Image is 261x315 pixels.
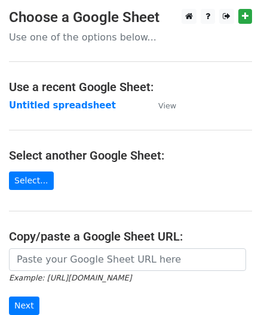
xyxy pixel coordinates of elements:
h4: Use a recent Google Sheet: [9,80,252,94]
h3: Choose a Google Sheet [9,9,252,26]
h4: Select another Google Sheet: [9,148,252,163]
input: Next [9,297,39,315]
p: Use one of the options below... [9,31,252,43]
h4: Copy/paste a Google Sheet URL: [9,229,252,244]
a: Untitled spreadsheet [9,100,116,111]
small: View [158,101,176,110]
a: View [146,100,176,111]
input: Paste your Google Sheet URL here [9,248,246,271]
a: Select... [9,171,54,190]
small: Example: [URL][DOMAIN_NAME] [9,273,131,282]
